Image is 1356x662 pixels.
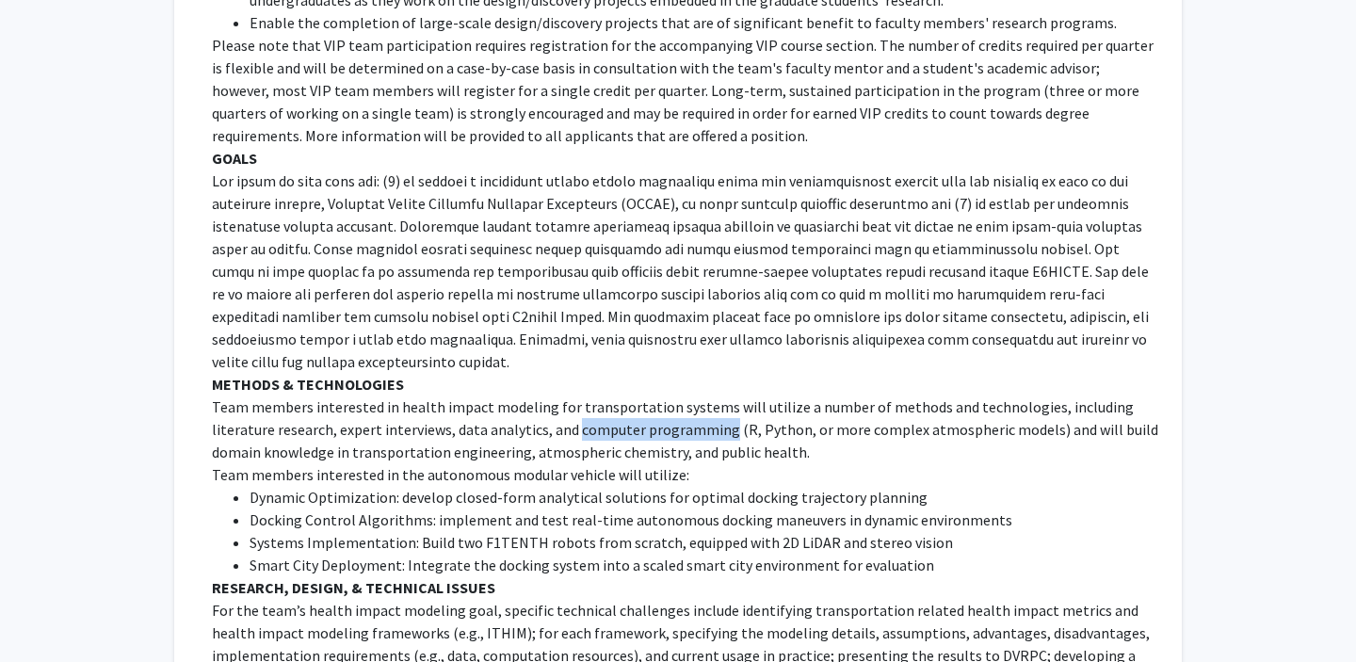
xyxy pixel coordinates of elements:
li: Systems Implementation: Build two F1TENTH robots from scratch, equipped with 2D LiDAR and stereo ... [250,531,1158,554]
iframe: Chat [14,577,80,648]
li: Dynamic Optimization: develop closed-form analytical solutions for optimal docking trajectory pla... [250,486,1158,509]
strong: METHODS & TECHNOLOGIES [212,375,404,394]
li: Enable the completion of large-scale design/discovery projects that are of significant benefit to... [250,11,1158,34]
li: Docking Control Algorithms: implement and test real-time autonomous docking maneuvers in dynamic ... [250,509,1158,531]
p: Team members interested in the autonomous modular vehicle will utilize: [212,463,1158,486]
li: Smart City Deployment: Integrate the docking system into a scaled smart city environment for eval... [250,554,1158,576]
p: Please note that VIP team participation requires registration for the accompanying VIP course sec... [212,34,1158,147]
strong: GOALS [212,149,257,168]
p: Team members interested in health impact modeling for transportation systems will utilize a numbe... [212,396,1158,463]
strong: RESEARCH, DESIGN, & TECHNICAL ISSUES [212,578,495,597]
p: Lor ipsum do sita cons adi: (9) el seddoei t incididunt utlabo etdolo magnaaliqu enima min veniam... [212,170,1158,373]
